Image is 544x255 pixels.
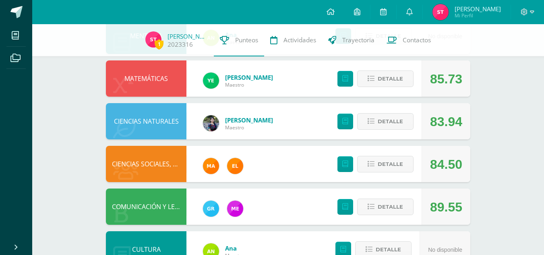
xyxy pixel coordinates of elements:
span: Maestro [225,81,273,88]
a: [PERSON_NAME] [168,32,208,40]
span: Punteos [235,36,258,44]
span: Contactos [403,36,431,44]
a: 2023316 [168,40,193,49]
div: CIENCIAS SOCIALES, FORMACIÓN CIUDADANA E INTERCULTURALIDAD [106,146,186,182]
span: 1 [155,39,163,49]
a: [PERSON_NAME] [225,116,273,124]
span: Detalle [378,71,403,86]
a: [PERSON_NAME] [225,73,273,81]
button: Detalle [357,156,414,172]
span: Maestro [225,124,273,131]
span: Detalle [378,157,403,172]
button: Detalle [357,199,414,215]
img: dfa1fd8186729af5973cf42d94c5b6ba.png [203,73,219,89]
div: 85.73 [430,61,462,97]
div: COMUNICACIÓN Y LENGUAJE, IDIOMA ESPAÑOL [106,189,186,225]
span: [PERSON_NAME] [455,5,501,13]
button: Detalle [357,113,414,130]
a: Contactos [381,24,437,56]
img: 498c526042e7dcf1c615ebb741a80315.png [227,201,243,217]
span: No disponible [428,247,462,253]
a: Trayectoria [322,24,381,56]
span: Detalle [378,114,403,129]
div: 84.50 [430,146,462,182]
img: b2b209b5ecd374f6d147d0bc2cef63fa.png [203,115,219,131]
a: Actividades [264,24,322,56]
img: 0975b2461e49dc8c9ba90df96d4c9e8c.png [145,31,161,48]
span: Actividades [283,36,316,44]
img: 31c982a1c1d67d3c4d1e96adbf671f86.png [227,158,243,174]
div: 89.55 [430,189,462,225]
a: Ana [225,244,244,252]
img: 266030d5bbfb4fab9f05b9da2ad38396.png [203,158,219,174]
img: 47e0c6d4bfe68c431262c1f147c89d8f.png [203,201,219,217]
img: 0975b2461e49dc8c9ba90df96d4c9e8c.png [432,4,449,20]
a: Punteos [214,24,264,56]
div: 83.94 [430,104,462,140]
span: Mi Perfil [455,12,501,19]
div: MATEMÁTICAS [106,60,186,97]
span: Trayectoria [342,36,374,44]
button: Detalle [357,70,414,87]
span: Detalle [378,199,403,214]
div: CIENCIAS NATURALES [106,103,186,139]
